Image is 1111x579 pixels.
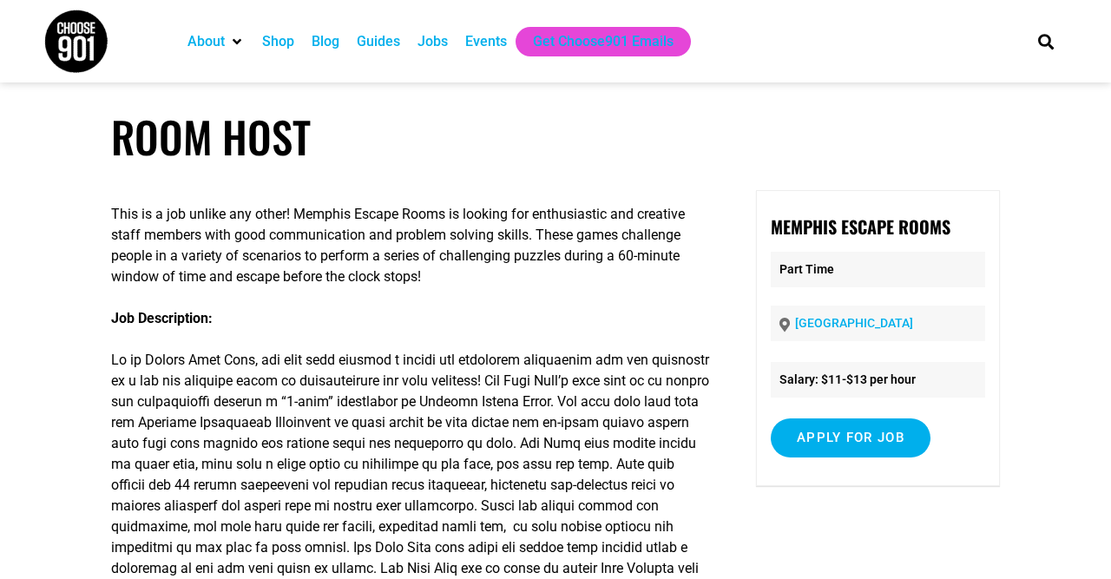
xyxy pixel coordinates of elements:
h1: Room Host [111,111,1000,162]
a: About [187,31,225,52]
input: Apply for job [771,418,930,457]
a: Jobs [417,31,448,52]
p: Part Time [771,252,985,287]
p: This is a job unlike any other! Memphis Escape Rooms is looking for enthusiastic and creative sta... [111,204,712,287]
a: Blog [312,31,339,52]
a: [GEOGRAPHIC_DATA] [795,316,913,330]
a: Guides [357,31,400,52]
a: Get Choose901 Emails [533,31,674,52]
strong: Memphis Escape Rooms [771,214,950,240]
nav: Main nav [179,27,1009,56]
div: Search [1032,27,1061,56]
a: Shop [262,31,294,52]
li: Salary: $11-$13 per hour [771,362,985,398]
strong: Job Description: [111,310,213,326]
div: About [179,27,253,56]
a: Events [465,31,507,52]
